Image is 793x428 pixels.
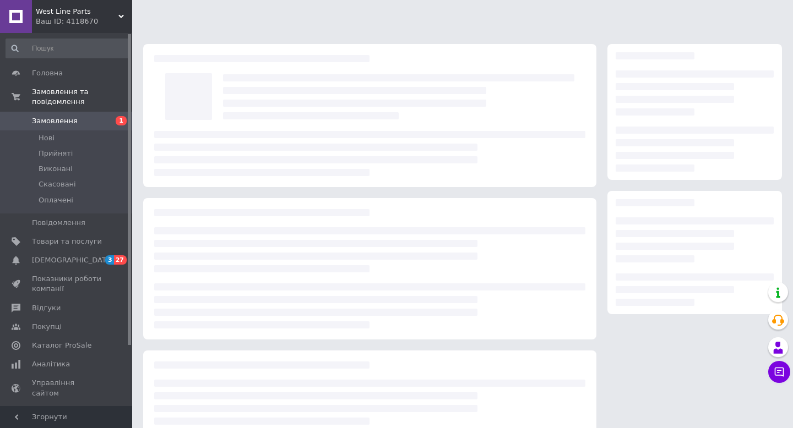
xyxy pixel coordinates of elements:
[116,116,127,125] span: 1
[32,237,102,246] span: Товари та послуги
[768,361,790,383] button: Чат з покупцем
[32,218,85,228] span: Повідомлення
[39,133,55,143] span: Нові
[114,255,127,265] span: 27
[36,7,118,17] span: West Line Parts
[32,274,102,294] span: Показники роботи компанії
[39,149,73,158] span: Прийняті
[39,179,76,189] span: Скасовані
[32,68,63,78] span: Головна
[32,255,113,265] span: [DEMOGRAPHIC_DATA]
[32,322,62,332] span: Покупці
[36,17,132,26] div: Ваш ID: 4118670
[39,195,73,205] span: Оплачені
[6,39,130,58] input: Пошук
[32,87,132,107] span: Замовлення та повідомлення
[32,359,70,369] span: Аналітика
[32,378,102,398] span: Управління сайтом
[39,164,73,174] span: Виконані
[32,341,91,350] span: Каталог ProSale
[105,255,114,265] span: 3
[32,116,78,126] span: Замовлення
[32,303,61,313] span: Відгуки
